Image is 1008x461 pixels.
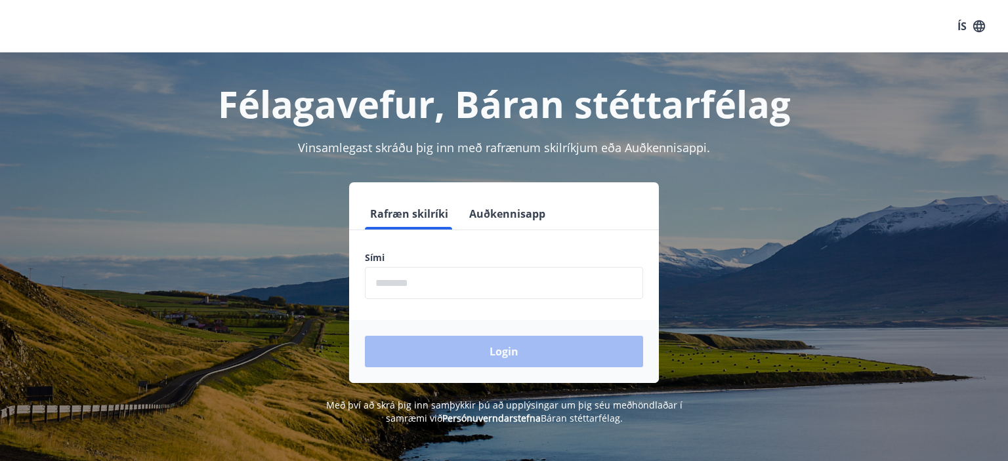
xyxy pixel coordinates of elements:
[326,399,682,424] span: Með því að skrá þig inn samþykkir þú að upplýsingar um þig séu meðhöndlaðar í samræmi við Báran s...
[47,79,961,129] h1: Félagavefur, Báran stéttarfélag
[950,14,992,38] button: ÍS
[442,412,541,424] a: Persónuverndarstefna
[298,140,710,155] span: Vinsamlegast skráðu þig inn með rafrænum skilríkjum eða Auðkennisappi.
[464,198,551,230] button: Auðkennisapp
[365,251,643,264] label: Sími
[365,198,453,230] button: Rafræn skilríki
